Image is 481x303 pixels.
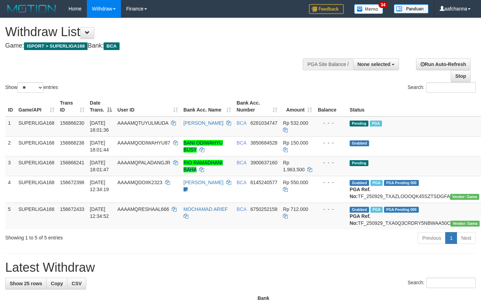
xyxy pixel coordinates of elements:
[370,180,383,186] span: Marked by aafsoycanthlai
[5,261,476,275] h1: Latest Withdraw
[350,140,369,146] span: Grabbed
[60,140,84,146] span: 156866238
[72,281,82,286] span: CSV
[5,156,16,176] td: 3
[318,139,344,146] div: - - -
[237,206,246,212] span: BCA
[10,281,42,286] span: Show 25 rows
[350,121,368,126] span: Pending
[237,140,246,146] span: BCA
[5,176,16,203] td: 4
[184,206,228,212] a: MOCHAMAD ARIEF
[5,203,16,229] td: 5
[283,120,308,126] span: Rp 532.000
[5,136,16,156] td: 2
[87,97,115,116] th: Date Trans.: activate to sort column descending
[394,4,429,14] img: panduan.png
[5,42,314,49] h4: Game: Bank:
[309,4,344,14] img: Feedback.jpg
[60,120,84,126] span: 156866230
[5,25,314,39] h1: Withdraw List
[445,232,457,244] a: 1
[117,180,162,185] span: AAAAMQDOIIK2323
[16,203,57,229] td: SUPERLIGA168
[117,120,168,126] span: AAAAMQTUYULMUDA
[451,70,471,82] a: Stop
[90,180,109,192] span: [DATE] 12:34:19
[16,116,57,137] td: SUPERLIGA168
[250,206,277,212] span: Copy 6750252158 to clipboard
[350,213,370,226] b: PGA Ref. No:
[353,58,399,70] button: None selected
[315,97,347,116] th: Balance
[408,278,476,288] label: Search:
[370,121,382,126] span: Marked by aafsoycanthlai
[117,206,169,212] span: AAAAMQRESHAAL666
[184,120,223,126] a: [PERSON_NAME]
[184,160,223,172] a: RIO RAMADHANI BAHA
[5,116,16,137] td: 1
[418,232,446,244] a: Previous
[350,160,368,166] span: Pending
[450,194,479,200] span: Vendor URL: https://trx31.1velocity.biz
[181,97,234,116] th: Bank Acc. Name: activate to sort column ascending
[184,180,223,185] a: [PERSON_NAME]
[283,160,304,172] span: Rp 1.963.500
[408,82,476,93] label: Search:
[318,120,344,126] div: - - -
[17,82,43,93] select: Showentries
[5,3,58,14] img: MOTION_logo.png
[318,159,344,166] div: - - -
[234,97,280,116] th: Bank Acc. Number: activate to sort column ascending
[115,97,181,116] th: User ID: activate to sort column ascending
[350,187,370,199] b: PGA Ref. No:
[250,180,277,185] span: Copy 6145240577 to clipboard
[426,82,476,93] input: Search:
[283,206,308,212] span: Rp 712.000
[350,207,369,213] span: Grabbed
[283,140,308,146] span: Rp 150.000
[280,97,315,116] th: Amount: activate to sort column ascending
[370,207,383,213] span: Marked by aafsoycanthlai
[16,156,57,176] td: SUPERLIGA168
[283,180,308,185] span: Rp 550.000
[46,278,67,289] a: Copy
[358,62,391,67] span: None selected
[318,206,344,213] div: - - -
[426,278,476,288] input: Search:
[16,97,57,116] th: Game/API: activate to sort column ascending
[24,42,88,50] span: ISPORT > SUPERLIGA168
[384,180,419,186] span: PGA Pending
[303,58,353,70] div: PGA Site Balance /
[378,2,388,8] span: 34
[250,160,277,165] span: Copy 3900637160 to clipboard
[117,160,170,165] span: AAAAMQPALADANGJR
[416,58,471,70] a: Run Auto-Refresh
[250,120,277,126] span: Copy 6281034747 to clipboard
[5,82,58,93] label: Show entries
[5,97,16,116] th: ID
[16,136,57,156] td: SUPERLIGA168
[104,42,119,50] span: BCA
[67,278,86,289] a: CSV
[90,160,109,172] span: [DATE] 18:01:47
[90,140,109,153] span: [DATE] 18:01:44
[450,221,480,227] span: Vendor URL: https://trx31.1velocity.biz
[250,140,277,146] span: Copy 3850684528 to clipboard
[90,120,109,133] span: [DATE] 18:01:36
[90,206,109,219] span: [DATE] 12:34:52
[51,281,63,286] span: Copy
[16,176,57,203] td: SUPERLIGA168
[350,180,369,186] span: Grabbed
[457,232,476,244] a: Next
[237,120,246,126] span: BCA
[117,140,170,146] span: AAAAMQODIWAHYU87
[237,160,246,165] span: BCA
[5,278,47,289] a: Show 25 rows
[60,206,84,212] span: 156672433
[60,180,84,185] span: 156672398
[384,207,419,213] span: PGA Pending
[5,231,195,241] div: Showing 1 to 5 of 5 entries
[354,4,383,14] img: Button%20Memo.svg
[237,180,246,185] span: BCA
